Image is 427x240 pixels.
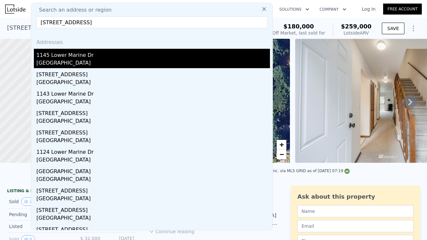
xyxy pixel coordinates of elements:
div: [STREET_ADDRESS] [36,223,270,234]
a: Zoom in [277,140,286,150]
div: [GEOGRAPHIC_DATA] [36,156,270,165]
div: Lotside ARV [341,30,372,36]
div: [GEOGRAPHIC_DATA] [36,165,270,175]
span: − [280,150,284,158]
div: [GEOGRAPHIC_DATA] [36,214,270,223]
input: Enter an address, city, region, neighborhood or zip code [36,16,267,28]
div: [GEOGRAPHIC_DATA] [36,117,270,126]
button: SAVE [382,23,404,34]
div: [STREET_ADDRESS] , Bremerton , WA 98312 [7,23,133,32]
button: Continue reading [149,228,194,235]
div: [STREET_ADDRESS] [36,68,270,78]
button: Solutions [274,4,314,15]
span: + [280,141,284,149]
span: $259,000 [341,23,372,30]
div: Listed [9,223,66,230]
a: Free Account [383,4,422,15]
a: Log In [354,6,383,12]
div: 1124 Lower Marine Dr [36,146,270,156]
div: [GEOGRAPHIC_DATA] [36,98,270,107]
button: Show Options [407,22,420,35]
div: Ask about this property [297,192,413,201]
div: [STREET_ADDRESS] [36,184,270,195]
span: $180,000 [283,23,314,30]
div: [GEOGRAPHIC_DATA] [36,175,270,184]
div: [STREET_ADDRESS] [36,204,270,214]
img: Lotside [5,5,25,14]
span: Search an address or region [34,6,112,14]
div: LISTING & SALE HISTORY [7,188,136,195]
div: 1143 Lower Marine Dr [36,88,270,98]
input: Email [297,220,413,232]
input: Name [297,205,413,217]
a: Zoom out [277,150,286,159]
div: Sold [9,197,66,206]
img: NWMLS Logo [344,169,350,174]
div: [GEOGRAPHIC_DATA] [36,195,270,204]
div: [GEOGRAPHIC_DATA] [36,59,270,68]
button: Company [314,4,352,15]
div: [STREET_ADDRESS] [36,126,270,137]
div: Addresses [34,33,270,49]
div: Pending [9,211,66,218]
div: [STREET_ADDRESS] [36,107,270,117]
div: [GEOGRAPHIC_DATA] [36,78,270,88]
div: [GEOGRAPHIC_DATA] [36,137,270,146]
div: 1145 Lower Marine Dr [36,49,270,59]
button: View historical data [21,197,37,206]
div: Off Market, last sold for [272,30,325,36]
